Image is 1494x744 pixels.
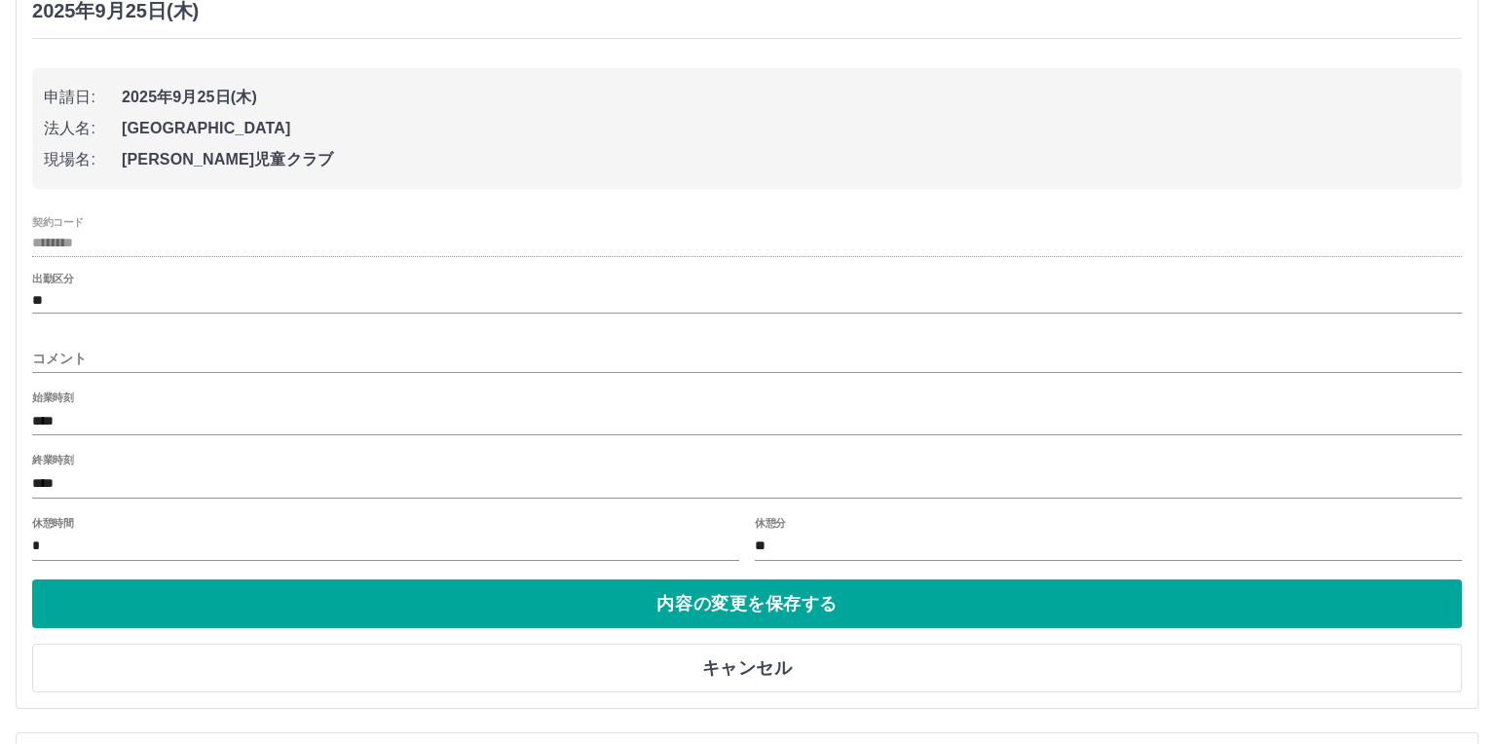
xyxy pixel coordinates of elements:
span: 2025年9月25日(木) [122,86,1450,109]
span: 現場名: [44,148,122,171]
label: 終業時刻 [32,453,73,467]
span: [PERSON_NAME]児童クラブ [122,148,1450,171]
button: 内容の変更を保存する [32,579,1462,628]
button: キャンセル [32,644,1462,692]
label: 始業時刻 [32,391,73,405]
label: 出勤区分 [32,272,73,286]
span: 申請日: [44,86,122,109]
label: 休憩時間 [32,515,73,530]
label: 契約コード [32,214,84,229]
span: [GEOGRAPHIC_DATA] [122,117,1450,140]
span: 法人名: [44,117,122,140]
label: 休憩分 [755,515,786,530]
